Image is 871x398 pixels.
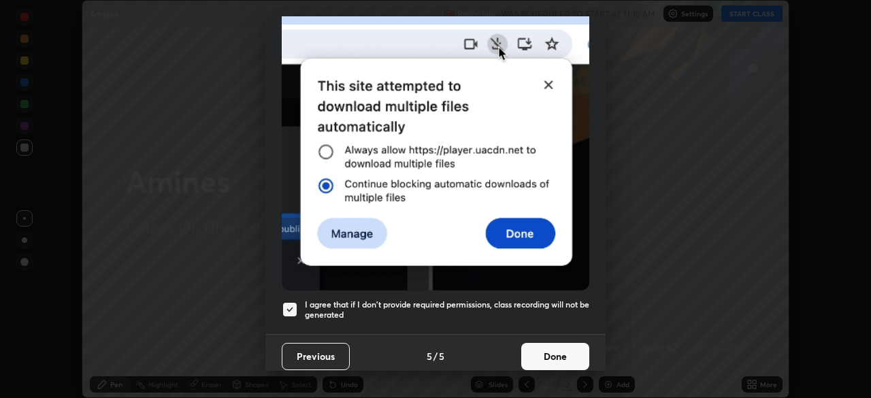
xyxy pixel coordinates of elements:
button: Previous [282,343,350,370]
h4: 5 [427,349,432,363]
button: Done [521,343,589,370]
h4: / [433,349,438,363]
h5: I agree that if I don't provide required permissions, class recording will not be generated [305,299,589,320]
h4: 5 [439,349,444,363]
